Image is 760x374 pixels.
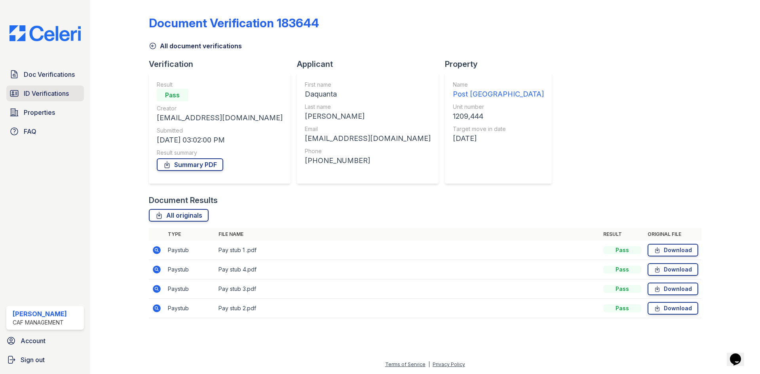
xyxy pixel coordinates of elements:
div: Pass [603,266,641,273]
div: Email [305,125,431,133]
a: Sign out [3,352,87,368]
td: Paystub [165,299,215,318]
div: [PERSON_NAME] [305,111,431,122]
a: Summary PDF [157,158,223,171]
td: Paystub [165,260,215,279]
div: Document Verification 183644 [149,16,319,30]
span: Account [21,336,46,346]
div: First name [305,81,431,89]
div: Unit number [453,103,544,111]
div: Document Results [149,195,218,206]
a: Name Post [GEOGRAPHIC_DATA] [453,81,544,100]
div: Creator [157,104,283,112]
div: [EMAIL_ADDRESS][DOMAIN_NAME] [157,112,283,123]
div: Pass [603,285,641,293]
td: Paystub [165,279,215,299]
td: Pay stub 4.pdf [215,260,600,279]
div: Result [157,81,283,89]
div: Name [453,81,544,89]
div: CAF Management [13,319,67,327]
th: Original file [644,228,701,241]
a: ID Verifications [6,85,84,101]
a: Download [648,244,698,256]
div: | [428,361,430,367]
div: Last name [305,103,431,111]
div: Property [445,59,558,70]
div: [PERSON_NAME] [13,309,67,319]
a: Download [648,302,698,315]
div: [DATE] [453,133,544,144]
a: All originals [149,209,209,222]
div: Post [GEOGRAPHIC_DATA] [453,89,544,100]
div: Daquanta [305,89,431,100]
a: Download [648,283,698,295]
span: ID Verifications [24,89,69,98]
span: Sign out [21,355,45,365]
td: Paystub [165,241,215,260]
div: [DATE] 03:02:00 PM [157,135,283,146]
a: Privacy Policy [433,361,465,367]
div: Target move in date [453,125,544,133]
a: Download [648,263,698,276]
td: Pay stub 2.pdf [215,299,600,318]
div: Applicant [297,59,445,70]
span: Properties [24,108,55,117]
div: 1209,444 [453,111,544,122]
a: Account [3,333,87,349]
span: Doc Verifications [24,70,75,79]
a: Terms of Service [385,361,426,367]
div: [PHONE_NUMBER] [305,155,431,166]
div: Submitted [157,127,283,135]
span: FAQ [24,127,36,136]
iframe: chat widget [727,342,752,366]
div: Pass [157,89,188,101]
a: FAQ [6,123,84,139]
div: Verification [149,59,297,70]
div: [EMAIL_ADDRESS][DOMAIN_NAME] [305,133,431,144]
a: All document verifications [149,41,242,51]
td: Pay stub 3.pdf [215,279,600,299]
th: Type [165,228,215,241]
td: Pay stub 1 .pdf [215,241,600,260]
div: Result summary [157,149,283,157]
th: File name [215,228,600,241]
img: CE_Logo_Blue-a8612792a0a2168367f1c8372b55b34899dd931a85d93a1a3d3e32e68fde9ad4.png [3,25,87,41]
th: Result [600,228,644,241]
div: Pass [603,246,641,254]
div: Pass [603,304,641,312]
a: Properties [6,104,84,120]
div: Phone [305,147,431,155]
a: Doc Verifications [6,66,84,82]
